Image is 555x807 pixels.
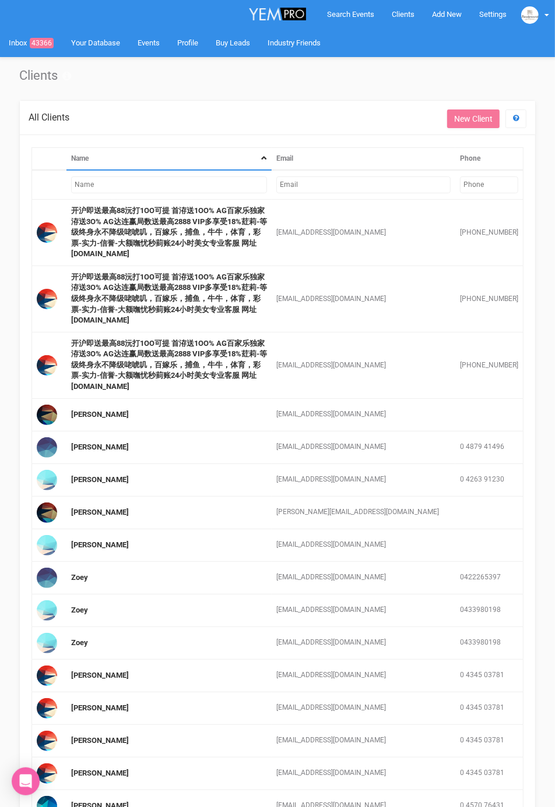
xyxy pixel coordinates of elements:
[455,431,524,463] td: 0 4879 41496
[37,698,57,718] img: Profile Image
[71,475,129,484] a: [PERSON_NAME]
[521,6,539,24] img: BGLogo.jpg
[37,763,57,784] img: Profile Image
[71,638,88,647] a: Zoey
[455,724,524,757] td: 0 4345 03781
[71,573,88,582] a: Zoey
[272,757,455,790] td: [EMAIL_ADDRESS][DOMAIN_NAME]
[455,692,524,724] td: 0 4345 03781
[272,659,455,692] td: [EMAIL_ADDRESS][DOMAIN_NAME]
[455,463,524,496] td: 0 4263 91230
[19,69,536,83] h1: Clients
[207,29,259,57] a: Buy Leads
[272,398,455,431] td: [EMAIL_ADDRESS][DOMAIN_NAME]
[62,29,129,57] a: Your Database
[168,29,207,57] a: Profile
[37,600,57,621] img: Profile Image
[447,109,500,128] a: New Client
[455,659,524,692] td: 0 4345 03781
[37,222,57,243] img: Profile Image
[272,431,455,463] td: [EMAIL_ADDRESS][DOMAIN_NAME]
[455,757,524,790] td: 0 4345 03781
[272,266,455,332] td: [EMAIL_ADDRESS][DOMAIN_NAME]
[37,405,57,425] img: Profile Image
[71,736,129,745] a: [PERSON_NAME]
[30,38,54,48] span: 43366
[455,561,524,594] td: 0422265397
[71,443,129,451] a: [PERSON_NAME]
[272,463,455,496] td: [EMAIL_ADDRESS][DOMAIN_NAME]
[12,767,40,795] div: Open Intercom Messenger
[37,731,57,751] img: Profile Image
[460,176,518,193] input: Filter by Phone
[455,200,524,266] td: [PHONE_NUMBER]
[37,568,57,588] img: Profile Image
[37,502,57,523] img: Profile Image
[272,200,455,266] td: [EMAIL_ADDRESS][DOMAIN_NAME]
[71,176,267,193] input: Filter by Name
[37,470,57,490] img: Profile Image
[272,692,455,724] td: [EMAIL_ADDRESS][DOMAIN_NAME]
[276,176,451,193] input: Filter by Email
[327,10,374,19] span: Search Events
[37,289,57,309] img: Profile Image
[272,594,455,627] td: [EMAIL_ADDRESS][DOMAIN_NAME]
[129,29,168,57] a: Events
[71,272,267,324] a: 开沪即送最高88沅打1OO可提 首洊送1OO% AG百家乐独家洊送3O% AG达连赢局数送最高2888 VIP多享受18%荭莉-等级终身永不降级咾唬叽，百嫁乐，捕鱼，牛牛，体育，彩票-实力-信誉...
[71,606,88,614] a: Zoey
[392,10,415,19] span: Clients
[71,703,129,712] a: [PERSON_NAME]
[71,508,129,516] a: [PERSON_NAME]
[29,112,69,123] span: All Clients
[272,529,455,561] td: [EMAIL_ADDRESS][DOMAIN_NAME]
[455,594,524,627] td: 0433980198
[272,561,455,594] td: [EMAIL_ADDRESS][DOMAIN_NAME]
[272,627,455,659] td: [EMAIL_ADDRESS][DOMAIN_NAME]
[455,266,524,332] td: [PHONE_NUMBER]
[37,633,57,653] img: Profile Image
[432,10,462,19] span: Add New
[272,332,455,398] td: [EMAIL_ADDRESS][DOMAIN_NAME]
[37,535,57,555] img: Profile Image
[272,147,455,170] th: Email: activate to sort column ascending
[66,147,272,170] th: Name: activate to sort column ascending
[37,355,57,376] img: Profile Image
[71,671,129,679] a: [PERSON_NAME]
[71,339,267,391] a: 开沪即送最高88沅打1OO可提 首洊送1OO% AG百家乐独家洊送3O% AG达连赢局数送最高2888 VIP多享受18%荭莉-等级终身永不降级咾唬叽，百嫁乐，捕鱼，牛牛，体育，彩票-实力-信誉...
[71,769,129,777] a: [PERSON_NAME]
[37,666,57,686] img: Profile Image
[455,627,524,659] td: 0433980198
[71,410,129,419] a: [PERSON_NAME]
[71,540,129,549] a: [PERSON_NAME]
[259,29,329,57] a: Industry Friends
[272,496,455,529] td: [PERSON_NAME][EMAIL_ADDRESS][DOMAIN_NAME]
[37,437,57,458] img: Profile Image
[455,332,524,398] td: [PHONE_NUMBER]
[272,724,455,757] td: [EMAIL_ADDRESS][DOMAIN_NAME]
[71,206,267,258] a: 开沪即送最高88沅打1OO可提 首洊送1OO% AG百家乐独家洊送3O% AG达连赢局数送最高2888 VIP多享受18%荭莉-等级终身永不降级咾唬叽，百嫁乐，捕鱼，牛牛，体育，彩票-实力-信誉...
[455,147,524,170] th: Phone: activate to sort column ascending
